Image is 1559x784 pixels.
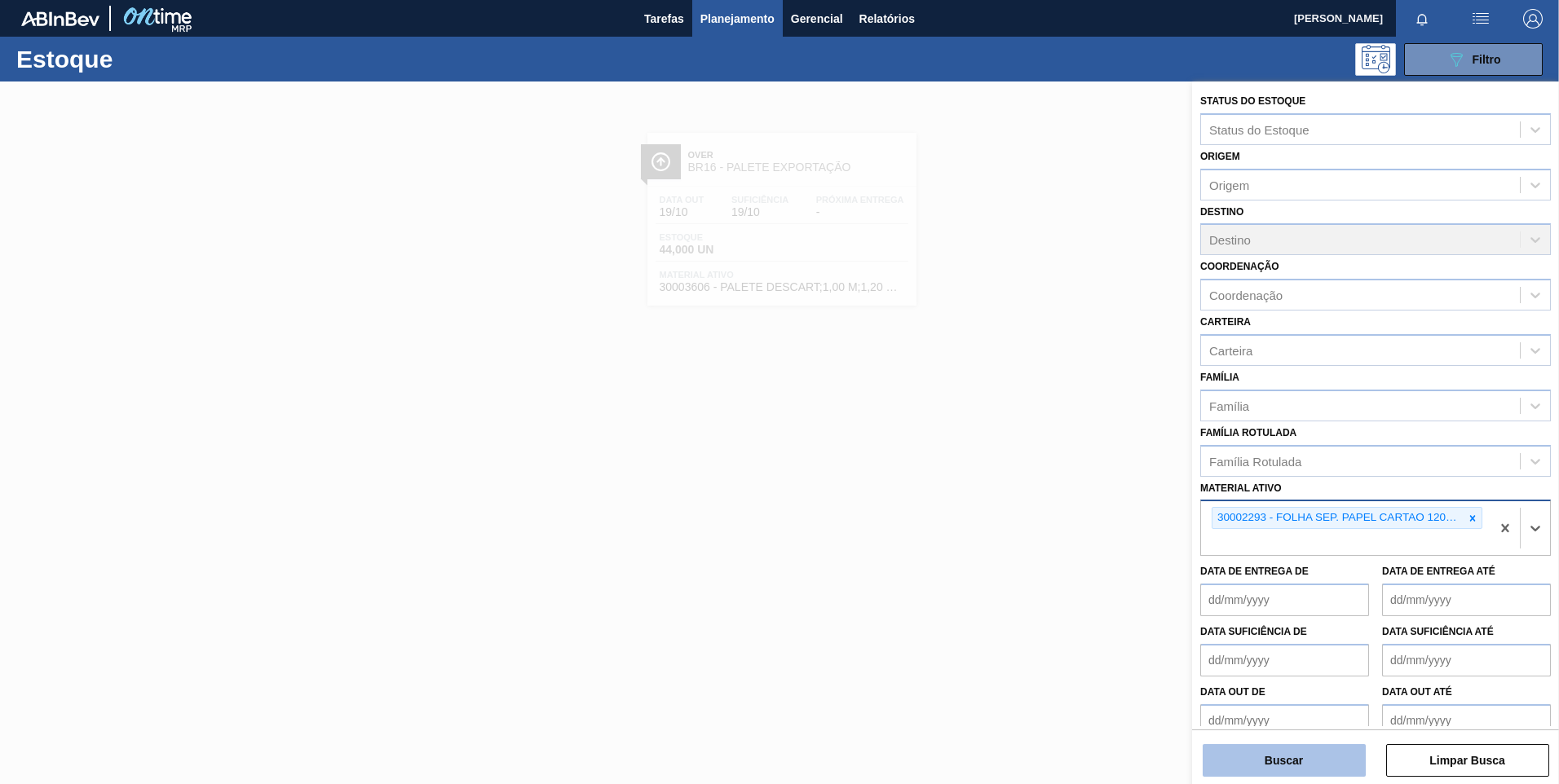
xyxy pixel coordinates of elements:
[1200,151,1240,162] label: Origem
[1209,343,1252,357] div: Carteira
[1200,566,1309,577] label: Data de Entrega de
[1200,686,1265,698] label: Data out de
[16,50,260,68] h1: Estoque
[1212,508,1464,528] div: 30002293 - FOLHA SEP. PAPEL CARTAO 1200x1000M 350g
[1523,9,1543,29] img: Logout
[1382,566,1495,577] label: Data de Entrega até
[1200,626,1307,637] label: Data suficiência de
[1200,584,1369,616] input: dd/mm/yyyy
[1200,316,1251,328] label: Carteira
[1382,704,1551,737] input: dd/mm/yyyy
[1382,584,1551,616] input: dd/mm/yyyy
[1200,206,1243,218] label: Destino
[1209,399,1249,412] div: Família
[21,11,99,26] img: TNhmsLtSVTkK8tSr43FrP2fwEKptu5GPRR3wAAAABJRU5ErkJggg==
[1200,427,1296,438] label: Família Rotulada
[1209,288,1283,302] div: Coordenação
[1209,178,1249,192] div: Origem
[1200,482,1282,494] label: Material ativo
[1382,686,1452,698] label: Data out até
[1382,644,1551,676] input: dd/mm/yyyy
[1200,261,1279,272] label: Coordenação
[1209,122,1309,136] div: Status do Estoque
[859,9,915,29] span: Relatórios
[1200,704,1369,737] input: dd/mm/yyyy
[1471,9,1491,29] img: userActions
[1200,644,1369,676] input: dd/mm/yyyy
[1404,43,1543,76] button: Filtro
[1355,43,1396,76] div: Pogramando: nenhum usuário selecionado
[791,9,843,29] span: Gerencial
[1209,454,1301,468] div: Família Rotulada
[1200,372,1239,383] label: Família
[1200,95,1305,107] label: Status do Estoque
[700,9,775,29] span: Planejamento
[1382,626,1494,637] label: Data suficiência até
[1473,53,1501,66] span: Filtro
[1396,7,1448,30] button: Notificações
[644,9,684,29] span: Tarefas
